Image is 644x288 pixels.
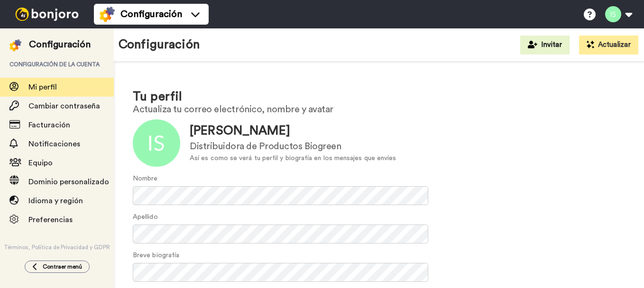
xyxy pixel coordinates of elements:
[190,122,396,140] div: [PERSON_NAME]
[28,140,80,148] span: Notificaciones
[541,41,562,48] font: Invitar
[100,7,115,22] img: settings-colored.svg
[133,104,625,115] h2: Actualiza tu correo electrónico, nombre y avatar
[43,263,82,270] span: Contraer menú
[28,197,83,205] span: Idioma y región
[28,178,109,186] span: Dominio personalizado
[190,153,396,163] div: Así es como se verá tu perfil y biografía en los mensajes que envíes
[133,90,625,104] h1: Tu perfil
[28,102,100,110] span: Cambiar contraseña
[11,8,83,21] img: bj-logo-header-white.svg
[25,261,90,273] button: Contraer menú
[29,38,91,51] div: Configuración
[28,83,57,91] span: Mi perfil
[133,174,157,184] label: Nombre
[120,8,182,21] span: Configuración
[28,216,73,224] span: Preferencias
[579,36,638,54] button: Actualizar
[28,121,70,129] span: Facturación
[133,251,179,261] label: Breve biografía
[28,159,53,167] span: Equipo
[119,38,200,52] h1: Configuración
[520,36,570,54] button: Invitar
[9,39,21,51] img: settings-colored.svg
[598,41,631,48] font: Actualizar
[133,212,158,222] label: Apellido
[190,140,396,153] div: Distribuidora de Productos Biogreen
